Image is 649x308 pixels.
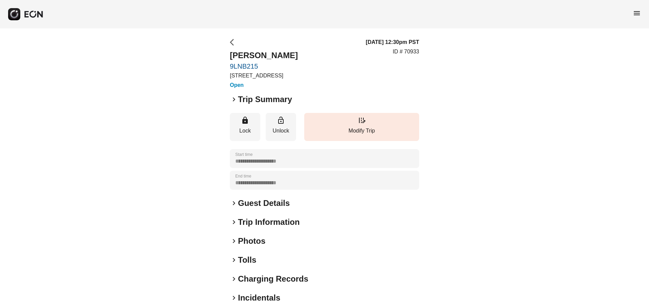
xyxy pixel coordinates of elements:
[238,94,292,105] h2: Trip Summary
[304,113,419,141] button: Modify Trip
[230,294,238,302] span: keyboard_arrow_right
[230,81,298,89] h3: Open
[230,237,238,245] span: keyboard_arrow_right
[230,256,238,264] span: keyboard_arrow_right
[230,50,298,61] h2: [PERSON_NAME]
[233,127,257,135] p: Lock
[238,236,265,246] h2: Photos
[241,116,249,124] span: lock
[230,113,260,141] button: Lock
[277,116,285,124] span: lock_open
[238,292,280,303] h2: Incidentals
[366,38,419,46] h3: [DATE] 12:30pm PST
[230,38,238,46] span: arrow_back_ios
[230,275,238,283] span: keyboard_arrow_right
[230,62,298,70] a: 9LNB215
[238,217,300,228] h2: Trip Information
[633,9,641,17] span: menu
[358,116,366,124] span: edit_road
[393,48,419,56] p: ID # 70933
[230,218,238,226] span: keyboard_arrow_right
[230,199,238,207] span: keyboard_arrow_right
[269,127,293,135] p: Unlock
[238,198,290,209] h2: Guest Details
[238,274,308,284] h2: Charging Records
[308,127,416,135] p: Modify Trip
[230,95,238,103] span: keyboard_arrow_right
[238,255,256,265] h2: Tolls
[266,113,296,141] button: Unlock
[230,72,298,80] p: [STREET_ADDRESS]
